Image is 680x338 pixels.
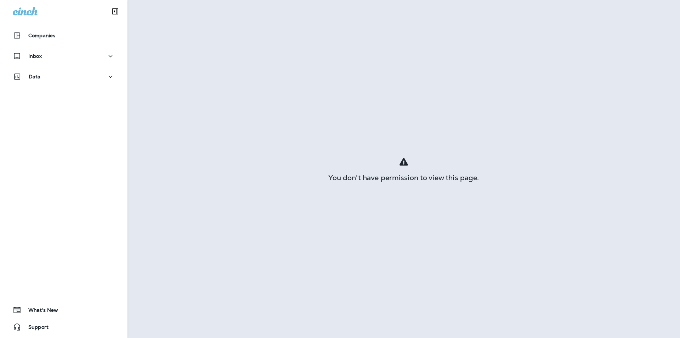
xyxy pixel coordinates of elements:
p: Data [29,74,41,79]
button: Companies [7,28,120,43]
p: Companies [28,33,55,38]
p: Inbox [28,53,42,59]
button: What's New [7,303,120,317]
span: What's New [21,307,58,316]
div: You don't have permission to view this page. [127,175,680,181]
button: Support [7,320,120,334]
button: Collapse Sidebar [105,4,125,18]
button: Inbox [7,49,120,63]
button: Data [7,70,120,84]
span: Support [21,324,49,333]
